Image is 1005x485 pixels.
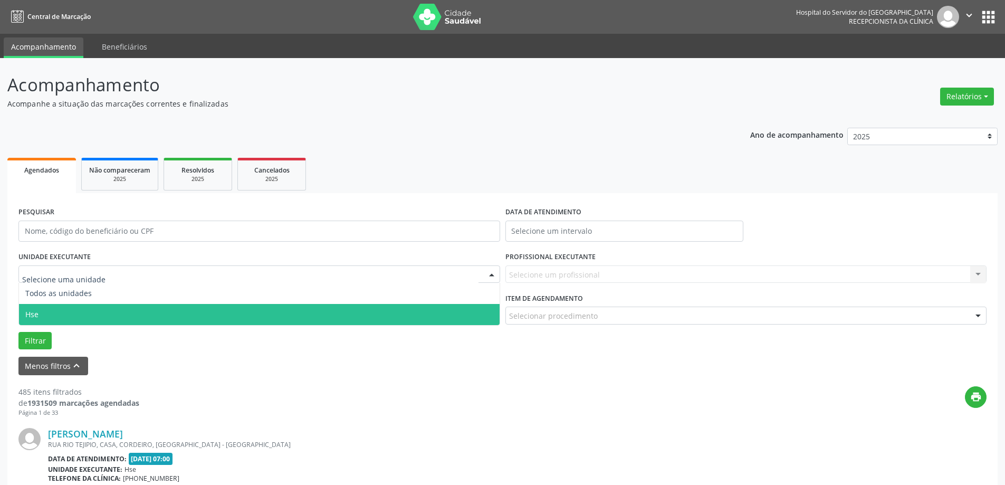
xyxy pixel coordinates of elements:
[7,98,701,109] p: Acompanhe a situação das marcações correntes e finalizadas
[4,37,83,58] a: Acompanhamento
[18,408,139,417] div: Página 1 de 33
[129,453,173,465] span: [DATE] 07:00
[18,428,41,450] img: img
[965,386,987,408] button: print
[245,175,298,183] div: 2025
[48,428,123,440] a: [PERSON_NAME]
[89,175,150,183] div: 2025
[48,474,121,483] b: Telefone da clínica:
[849,17,933,26] span: Recepcionista da clínica
[48,465,122,474] b: Unidade executante:
[18,221,500,242] input: Nome, código do beneficiário ou CPF
[7,8,91,25] a: Central de Marcação
[171,175,224,183] div: 2025
[796,8,933,17] div: Hospital do Servidor do [GEOGRAPHIC_DATA]
[505,204,581,221] label: DATA DE ATENDIMENTO
[509,310,598,321] span: Selecionar procedimento
[25,288,92,298] span: Todos as unidades
[18,204,54,221] label: PESQUISAR
[505,249,596,265] label: PROFISSIONAL EXECUTANTE
[18,386,139,397] div: 485 itens filtrados
[979,8,998,26] button: apps
[18,357,88,375] button: Menos filtroskeyboard_arrow_up
[18,332,52,350] button: Filtrar
[963,9,975,21] i: 
[27,398,139,408] strong: 1931509 marcações agendadas
[18,249,91,265] label: UNIDADE EXECUTANTE
[181,166,214,175] span: Resolvidos
[254,166,290,175] span: Cancelados
[48,440,828,449] div: RUA RIO TEJIPIO, CASA, CORDEIRO, [GEOGRAPHIC_DATA] - [GEOGRAPHIC_DATA]
[7,72,701,98] p: Acompanhamento
[505,290,583,307] label: Item de agendamento
[505,221,743,242] input: Selecione um intervalo
[25,309,39,319] span: Hse
[940,88,994,106] button: Relatórios
[89,166,150,175] span: Não compareceram
[750,128,844,141] p: Ano de acompanhamento
[22,269,478,290] input: Selecione uma unidade
[94,37,155,56] a: Beneficiários
[71,360,82,372] i: keyboard_arrow_up
[959,6,979,28] button: 
[123,474,179,483] span: [PHONE_NUMBER]
[48,454,127,463] b: Data de atendimento:
[125,465,136,474] span: Hse
[24,166,59,175] span: Agendados
[937,6,959,28] img: img
[970,391,982,403] i: print
[27,12,91,21] span: Central de Marcação
[18,397,139,408] div: de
